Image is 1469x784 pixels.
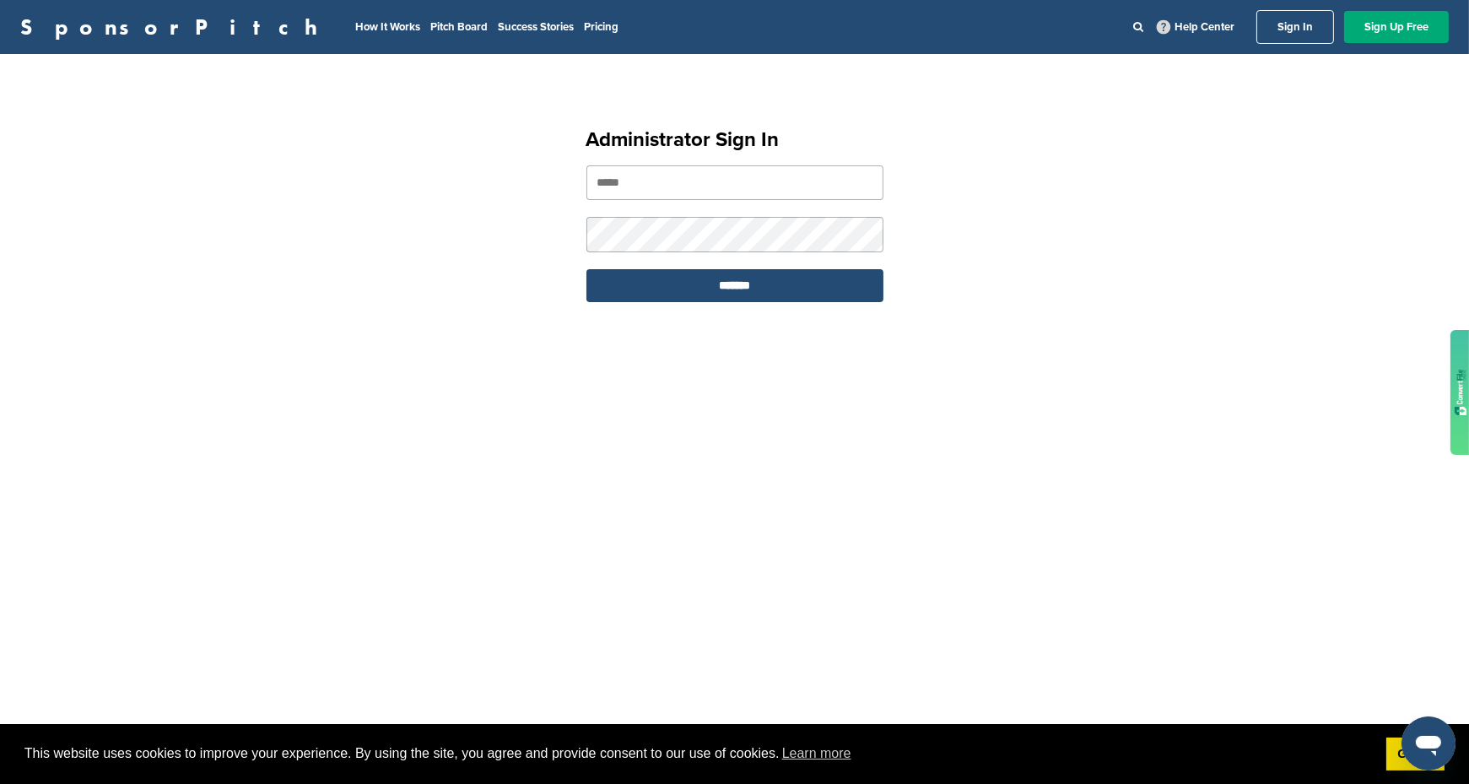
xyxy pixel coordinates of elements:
[430,20,488,34] a: Pitch Board
[1153,17,1238,37] a: Help Center
[780,741,854,766] a: learn more about cookies
[20,16,328,38] a: SponsorPitch
[584,20,618,34] a: Pricing
[1401,716,1455,770] iframe: Button to launch messaging window
[586,125,883,155] h1: Administrator Sign In
[1256,10,1334,44] a: Sign In
[1386,738,1445,771] a: dismiss cookie message
[1455,369,1467,415] img: gdzwAHDJa65OwAAAABJRU5ErkJggg==
[355,20,420,34] a: How It Works
[498,20,574,34] a: Success Stories
[24,741,1373,766] span: This website uses cookies to improve your experience. By using the site, you agree and provide co...
[1344,11,1449,43] a: Sign Up Free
